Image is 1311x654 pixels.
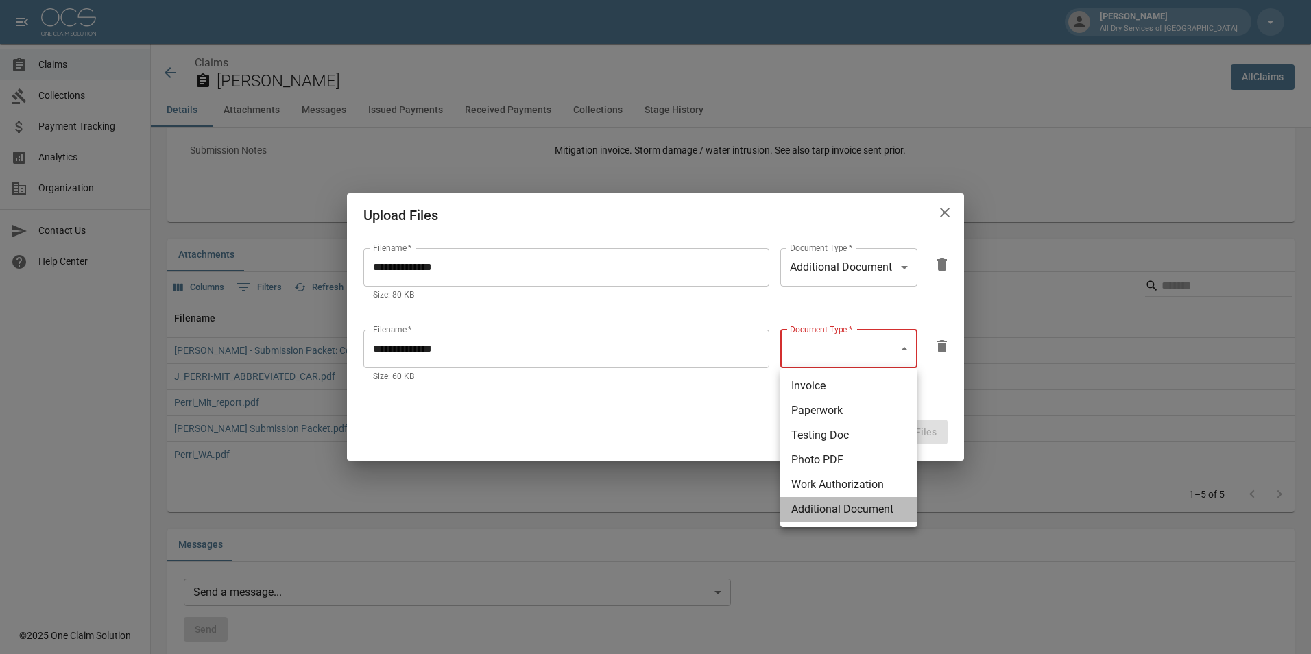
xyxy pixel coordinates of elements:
li: Paperwork [780,398,917,423]
li: Invoice [780,374,917,398]
li: Work Authorization [780,472,917,497]
li: Photo PDF [780,448,917,472]
li: Testing Doc [780,423,917,448]
li: Additional Document [780,497,917,522]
